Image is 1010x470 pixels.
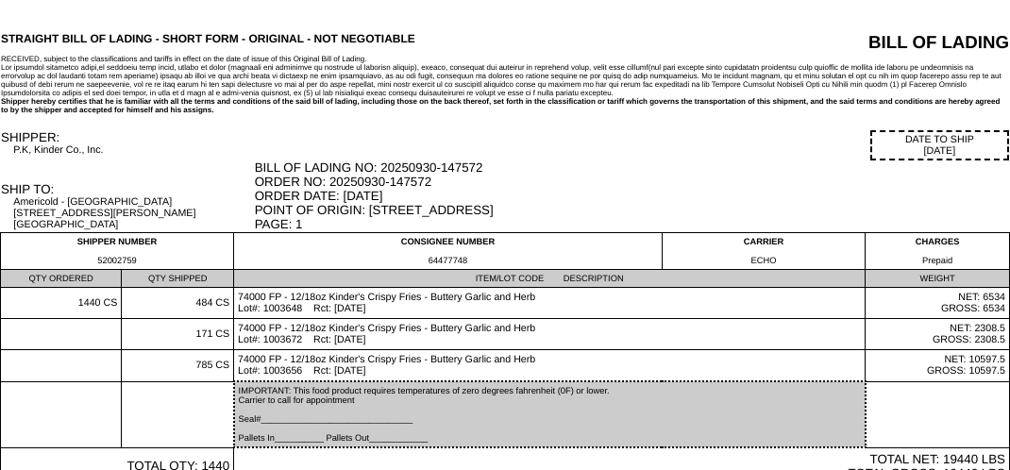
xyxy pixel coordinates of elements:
td: 74000 FP - 12/18oz Kinder's Crispy Fries - Buttery Garlic and Herb Lot#: 1003672 Rct: [DATE] [234,319,866,350]
div: Americold - [GEOGRAPHIC_DATA] [STREET_ADDRESS][PERSON_NAME] [GEOGRAPHIC_DATA] [13,196,252,230]
div: BILL OF LADING [730,32,1009,53]
div: 52002759 [5,256,229,265]
div: 64477748 [238,256,658,265]
div: Prepaid [869,256,1005,265]
div: DATE TO SHIP [DATE] [870,130,1009,160]
td: 74000 FP - 12/18oz Kinder's Crispy Fries - Buttery Garlic and Herb Lot#: 1003656 Rct: [DATE] [234,350,866,382]
td: NET: 10597.5 GROSS: 10597.5 [866,350,1010,382]
td: 1440 CS [1,288,122,319]
div: Shipper hereby certifies that he is familiar with all the terms and conditions of the said bill o... [1,97,1009,114]
td: NET: 2308.5 GROSS: 2308.5 [866,319,1010,350]
td: CHARGES [866,233,1010,270]
div: P.K, Kinder Co., Inc. [13,144,252,156]
td: CARRIER [662,233,865,270]
td: ITEM/LOT CODE DESCRIPTION [234,270,866,288]
div: SHIP TO: [1,182,253,196]
td: WEIGHT [866,270,1010,288]
td: NET: 6534 GROSS: 6534 [866,288,1010,319]
td: 171 CS [122,319,234,350]
td: IMPORTANT: This food product requires temperatures of zero degrees fahrenheit (0F) or lower. Carr... [234,381,866,447]
td: 74000 FP - 12/18oz Kinder's Crispy Fries - Buttery Garlic and Herb Lot#: 1003648 Rct: [DATE] [234,288,866,319]
td: 785 CS [122,350,234,382]
div: ECHO [666,256,861,265]
div: SHIPPER: [1,130,253,144]
td: 484 CS [122,288,234,319]
td: QTY ORDERED [1,270,122,288]
div: BILL OF LADING NO: 20250930-147572 ORDER NO: 20250930-147572 ORDER DATE: [DATE] POINT OF ORIGIN: ... [255,160,1009,231]
td: QTY SHIPPED [122,270,234,288]
td: CONSIGNEE NUMBER [234,233,663,270]
td: SHIPPER NUMBER [1,233,234,270]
